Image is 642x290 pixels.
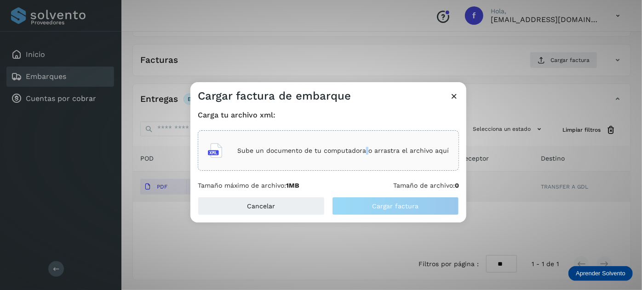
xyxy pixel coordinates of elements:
[247,203,275,209] span: Cancelar
[237,147,449,155] p: Sube un documento de tu computadora o arrastra el archivo aquí
[198,89,351,103] h3: Cargar factura de embarque
[568,266,633,281] div: Aprender Solvento
[455,182,459,189] b: 0
[373,203,419,209] span: Cargar factura
[198,182,299,190] p: Tamaño máximo de archivo:
[286,182,299,189] b: 1MB
[393,182,459,190] p: Tamaño de archivo:
[576,270,625,277] p: Aprender Solvento
[198,111,459,119] h4: Carga tu archivo xml:
[198,197,325,215] button: Cancelar
[332,197,459,215] button: Cargar factura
